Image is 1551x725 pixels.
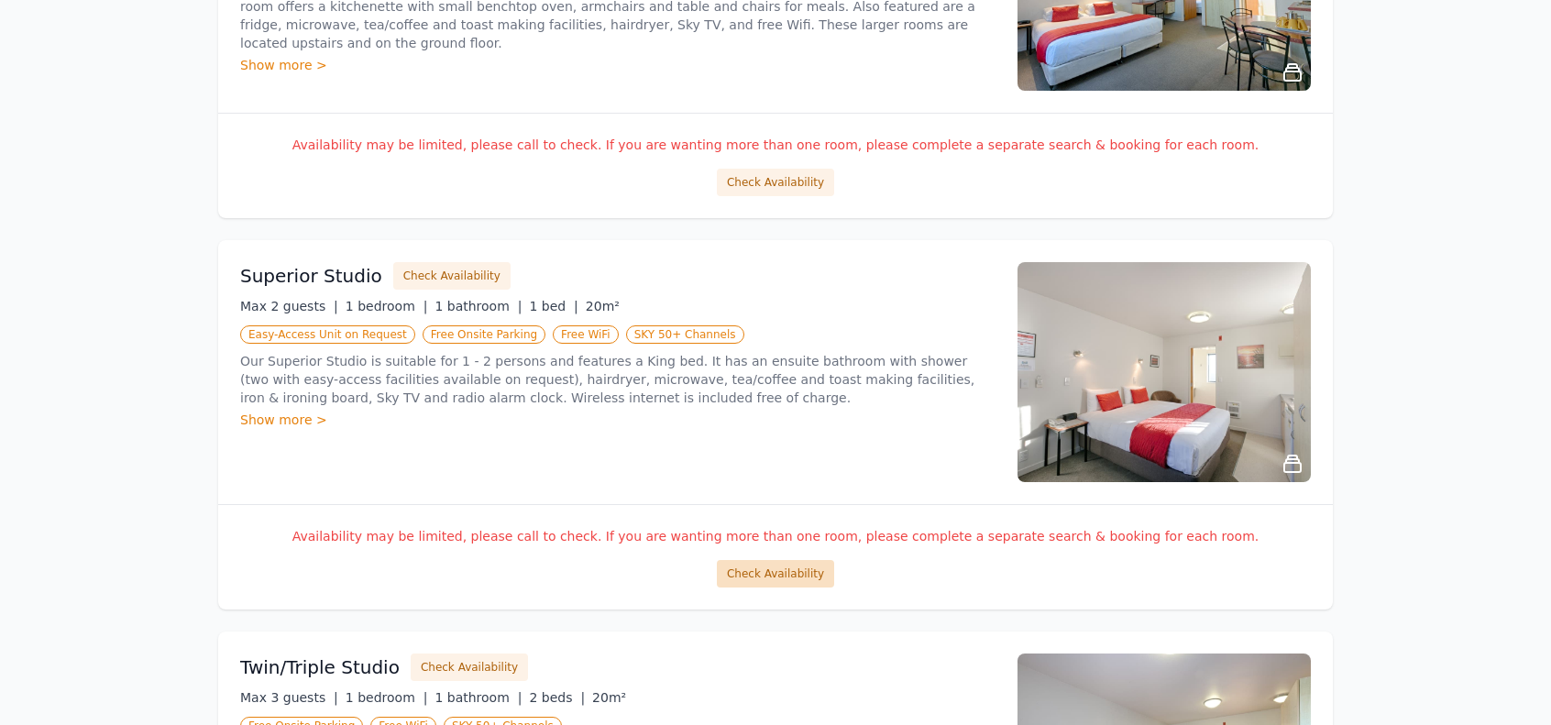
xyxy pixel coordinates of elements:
[240,299,338,313] span: Max 2 guests |
[592,690,626,705] span: 20m²
[434,299,522,313] span: 1 bathroom |
[240,352,995,407] p: Our Superior Studio is suitable for 1 - 2 persons and features a King bed. It has an ensuite bath...
[346,690,428,705] span: 1 bedroom |
[240,263,382,289] h3: Superior Studio
[423,325,545,344] span: Free Onsite Parking
[240,136,1311,154] p: Availability may be limited, please call to check. If you are wanting more than one room, please ...
[626,325,744,344] span: SKY 50+ Channels
[240,411,995,429] div: Show more >
[240,325,415,344] span: Easy-Access Unit on Request
[240,690,338,705] span: Max 3 guests |
[240,56,995,74] div: Show more >
[553,325,619,344] span: Free WiFi
[586,299,620,313] span: 20m²
[529,299,577,313] span: 1 bed |
[411,654,528,681] button: Check Availability
[717,560,834,588] button: Check Availability
[240,527,1311,545] p: Availability may be limited, please call to check. If you are wanting more than one room, please ...
[717,169,834,196] button: Check Availability
[393,262,511,290] button: Check Availability
[434,690,522,705] span: 1 bathroom |
[346,299,428,313] span: 1 bedroom |
[529,690,585,705] span: 2 beds |
[240,654,400,680] h3: Twin/Triple Studio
